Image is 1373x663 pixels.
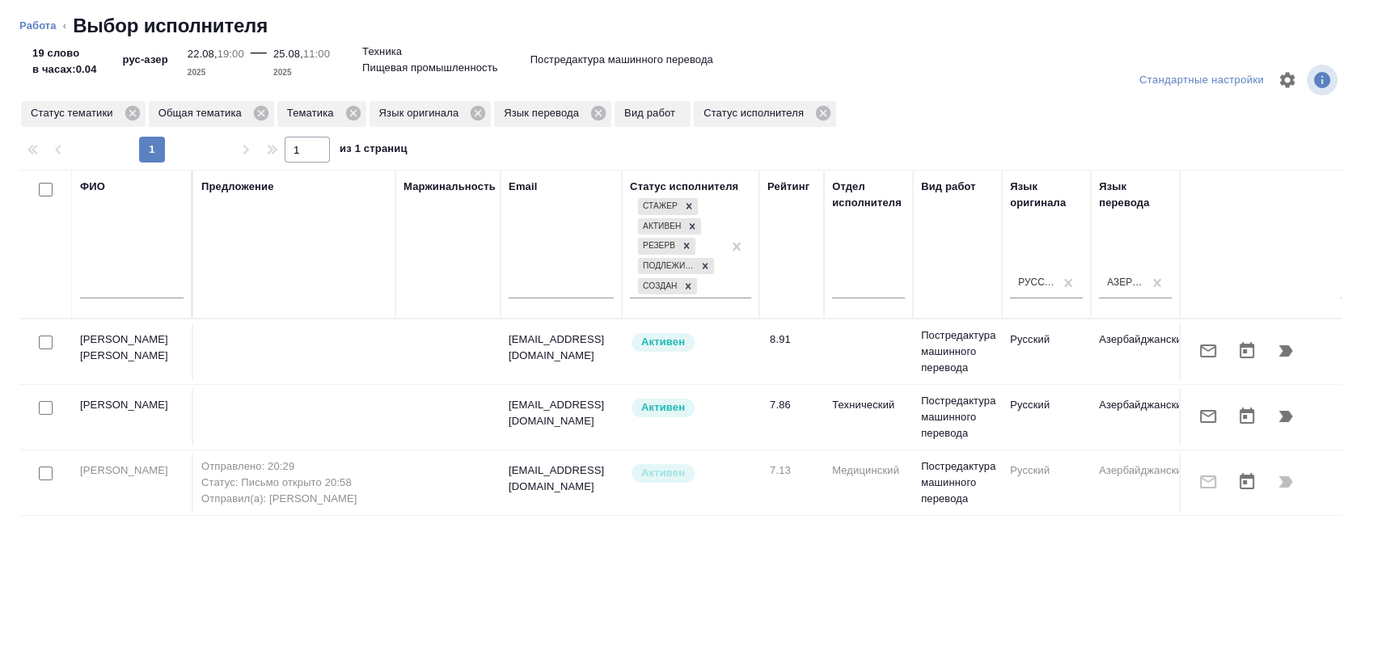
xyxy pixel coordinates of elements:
[1091,389,1180,446] td: Азербайджанский
[630,179,738,195] div: Статус исполнителя
[201,491,387,507] p: Отправил(а): [PERSON_NAME]
[504,105,585,121] p: Язык перевода
[31,105,119,121] p: Статус тематики
[340,139,408,163] span: из 1 страниц
[494,101,611,127] div: Язык перевода
[287,105,340,121] p: Тематика
[638,278,679,295] div: Создан
[770,397,816,413] div: 7.86
[1002,389,1091,446] td: Русский
[19,19,57,32] a: Работа
[362,44,402,60] p: Техника
[201,179,274,195] div: Предложение
[1307,65,1341,95] span: Посмотреть информацию
[39,336,53,349] input: Выбери исполнителей, чтобы отправить приглашение на работу
[201,458,387,475] p: Отправлено: 20:29
[39,401,53,415] input: Выбери исполнителей, чтобы отправить приглашение на работу
[509,179,537,195] div: Email
[767,179,809,195] div: Рейтинг
[1189,331,1227,370] button: Отправить предложение о работе
[1227,462,1266,501] button: Открыть календарь загрузки
[636,217,703,237] div: Стажер, Активен, Резерв, Подлежит внедрению, Создан
[1107,276,1144,289] div: Азербайджанский
[641,399,685,416] p: Активен
[921,458,994,507] p: Постредактура машинного перевода
[509,462,614,495] p: [EMAIL_ADDRESS][DOMAIN_NAME]
[824,454,913,511] td: Медицинский
[921,393,994,441] p: Постредактура машинного перевода
[509,331,614,364] p: [EMAIL_ADDRESS][DOMAIN_NAME]
[630,462,751,484] div: Рядовой исполнитель: назначай с учетом рейтинга
[63,18,66,34] li: ‹
[277,101,366,127] div: Тематика
[188,48,218,60] p: 22.08,
[638,198,680,215] div: Стажер
[1002,323,1091,380] td: Русский
[379,105,465,121] p: Язык оригинала
[1091,323,1180,380] td: Азербайджанский
[1266,397,1305,436] button: Продолжить
[1135,68,1268,93] div: split button
[530,52,713,68] p: Постредактура машинного перевода
[72,389,193,446] td: [PERSON_NAME]
[703,105,809,121] p: Статус исполнителя
[1227,397,1266,436] button: Открыть календарь загрузки
[1268,61,1307,99] span: Настроить таблицу
[509,397,614,429] p: [EMAIL_ADDRESS][DOMAIN_NAME]
[80,179,105,195] div: ФИО
[624,105,681,121] p: Вид работ
[921,179,976,195] div: Вид работ
[832,179,905,211] div: Отдел исполнителя
[1189,397,1227,436] button: Отправить предложение о работе
[201,475,387,491] p: Статус: Письмо открыто 20:58
[1099,179,1172,211] div: Язык перевода
[1091,454,1180,511] td: Азербайджанский
[1002,454,1091,511] td: Русский
[39,467,53,480] input: Выбери исполнителей, чтобы отправить приглашение на работу
[149,101,274,127] div: Общая тематика
[21,101,146,127] div: Статус тематики
[921,327,994,376] p: Постредактура машинного перевода
[630,331,751,353] div: Рядовой исполнитель: назначай с учетом рейтинга
[158,105,247,121] p: Общая тематика
[636,256,716,277] div: Стажер, Активен, Резерв, Подлежит внедрению, Создан
[641,334,685,350] p: Активен
[1266,331,1305,370] button: Продолжить
[641,465,685,481] p: Активен
[403,179,496,195] div: Маржинальность
[1018,276,1055,289] div: Русский
[638,258,696,275] div: Подлежит внедрению
[72,323,193,380] td: [PERSON_NAME] [PERSON_NAME]
[72,454,193,511] td: [PERSON_NAME]
[824,389,913,446] td: Технический
[370,101,492,127] div: Язык оригинала
[1010,179,1083,211] div: Язык оригинала
[638,238,678,255] div: Резерв
[32,45,97,61] p: 19 слово
[694,101,836,127] div: Статус исполнителя
[636,236,697,256] div: Стажер, Активен, Резерв, Подлежит внедрению, Создан
[273,48,303,60] p: 25.08,
[636,277,699,297] div: Стажер, Активен, Резерв, Подлежит внедрению, Создан
[770,462,816,479] div: 7.13
[251,39,267,81] div: —
[19,13,1354,39] nav: breadcrumb
[636,196,699,217] div: Стажер, Активен, Резерв, Подлежит внедрению, Создан
[218,48,244,60] p: 19:00
[638,218,683,235] div: Активен
[303,48,330,60] p: 11:00
[73,13,268,39] h2: Выбор исполнителя
[770,331,816,348] div: 8.91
